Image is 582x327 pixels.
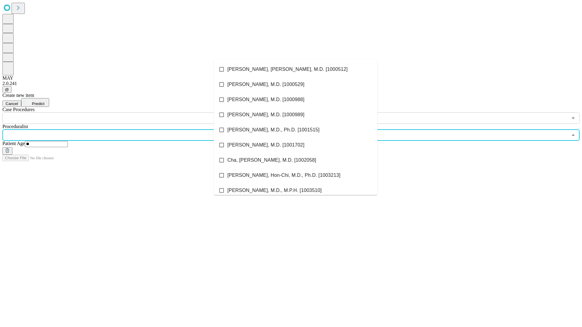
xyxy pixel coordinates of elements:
[5,101,18,106] span: Cancel
[2,101,21,107] button: Cancel
[227,172,340,179] span: [PERSON_NAME], Hon-Chi, M.D., Ph.D. [1003213]
[2,107,35,112] span: Scheduled Procedure
[2,81,580,86] div: 2.0.241
[227,157,316,164] span: Cha, [PERSON_NAME], M.D. [1002058]
[227,141,304,149] span: [PERSON_NAME], M.D. [1001702]
[569,114,577,122] button: Open
[5,87,9,92] span: @
[2,86,12,93] button: @
[227,66,348,73] span: [PERSON_NAME], [PERSON_NAME], M.D. [1000512]
[227,81,304,88] span: [PERSON_NAME], M.D. [1000529]
[2,124,28,129] span: Proceduralist
[227,111,304,118] span: [PERSON_NAME], M.D. [1000989]
[569,131,577,139] button: Close
[2,141,25,146] span: Patient Age
[2,93,34,98] span: Create new item
[21,98,49,107] button: Predict
[227,126,319,134] span: [PERSON_NAME], M.D., Ph.D. [1001515]
[32,101,44,106] span: Predict
[227,96,304,103] span: [PERSON_NAME], M.D. [1000988]
[227,187,322,194] span: [PERSON_NAME], M.D., M.P.H. [1003510]
[2,75,580,81] div: MAY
